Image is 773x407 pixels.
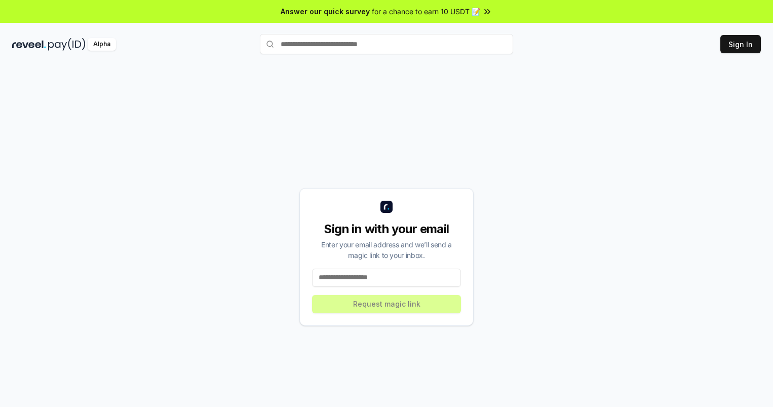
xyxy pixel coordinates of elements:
div: Sign in with your email [312,221,461,237]
img: reveel_dark [12,38,46,51]
img: logo_small [380,201,393,213]
div: Alpha [88,38,116,51]
img: pay_id [48,38,86,51]
span: for a chance to earn 10 USDT 📝 [372,6,480,17]
button: Sign In [720,35,761,53]
div: Enter your email address and we’ll send a magic link to your inbox. [312,239,461,261]
span: Answer our quick survey [281,6,370,17]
